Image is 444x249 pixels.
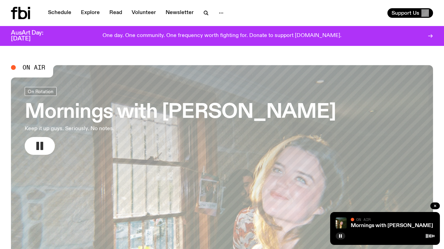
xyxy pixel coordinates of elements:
[25,87,57,96] a: On Rotation
[336,217,347,228] img: Freya smiles coyly as she poses for the image.
[28,89,53,94] span: On Rotation
[128,8,160,18] a: Volunteer
[23,64,45,71] span: On Air
[103,33,341,39] p: One day. One community. One frequency worth fighting for. Donate to support [DOMAIN_NAME].
[44,8,75,18] a: Schedule
[392,10,419,16] span: Support Us
[351,223,433,228] a: Mornings with [PERSON_NAME]
[25,103,336,122] h3: Mornings with [PERSON_NAME]
[77,8,104,18] a: Explore
[11,30,55,42] h3: AusArt Day: [DATE]
[387,8,433,18] button: Support Us
[356,217,371,222] span: On Air
[105,8,126,18] a: Read
[25,87,336,155] a: Mornings with [PERSON_NAME]Keep it up guys. Seriously. No notes.
[161,8,198,18] a: Newsletter
[25,125,200,133] p: Keep it up guys. Seriously. No notes.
